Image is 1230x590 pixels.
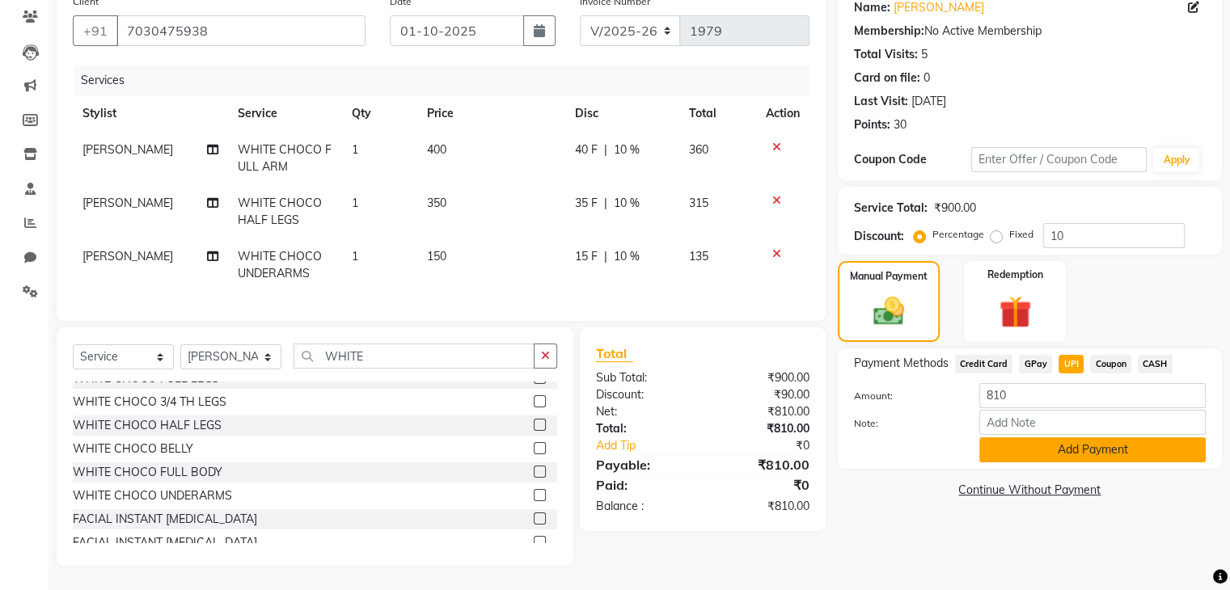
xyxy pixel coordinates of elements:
[417,95,564,132] th: Price
[584,369,703,386] div: Sub Total:
[924,70,930,86] div: 0
[73,15,118,46] button: +91
[427,142,446,157] span: 400
[73,95,228,132] th: Stylist
[73,440,193,457] div: WHITE CHOCO BELLY
[971,147,1148,172] input: Enter Offer / Coupon Code
[352,249,358,263] span: 1
[911,93,946,110] div: [DATE]
[73,417,222,434] div: WHITE CHOCO HALF LEGS
[82,142,173,157] span: [PERSON_NAME]
[228,95,342,132] th: Service
[703,420,822,437] div: ₹810.00
[584,420,703,437] div: Total:
[842,416,967,431] label: Note:
[584,455,703,474] div: Payable:
[584,437,722,454] a: Add Tip
[584,403,703,420] div: Net:
[596,345,633,362] span: Total
[238,196,322,227] span: WHITE CHOCO HALF LEGS
[614,248,640,265] span: 10 %
[979,437,1206,462] button: Add Payment
[1090,355,1131,373] span: Coupon
[987,268,1043,282] label: Redemption
[575,141,598,158] span: 40 F
[854,228,904,245] div: Discount:
[82,249,173,263] span: [PERSON_NAME]
[73,511,257,528] div: FACIAL INSTANT [MEDICAL_DATA]
[614,141,640,158] span: 10 %
[604,248,607,265] span: |
[294,343,535,369] input: Search or Scan
[854,70,920,86] div: Card on file:
[854,23,1206,40] div: No Active Membership
[1153,148,1199,172] button: Apply
[604,141,607,158] span: |
[427,249,446,263] span: 150
[427,196,446,210] span: 350
[842,389,967,403] label: Amount:
[864,293,914,329] img: _cash.svg
[841,482,1219,499] a: Continue Without Payment
[689,249,708,263] span: 135
[703,403,822,420] div: ₹810.00
[238,249,322,280] span: WHITE CHOCO UNDERARMS
[921,46,928,63] div: 5
[352,196,358,210] span: 1
[1059,355,1084,373] span: UPI
[342,95,418,132] th: Qty
[932,227,984,242] label: Percentage
[352,142,358,157] span: 1
[604,195,607,212] span: |
[74,65,822,95] div: Services
[854,355,949,372] span: Payment Methods
[854,93,908,110] div: Last Visit:
[854,46,918,63] div: Total Visits:
[584,386,703,403] div: Discount:
[575,248,598,265] span: 15 F
[584,498,703,515] div: Balance :
[73,464,222,481] div: WHITE CHOCO FULL BODY
[989,292,1042,332] img: _gift.svg
[703,475,822,495] div: ₹0
[854,116,890,133] div: Points:
[1138,355,1173,373] span: CASH
[584,475,703,495] div: Paid:
[703,386,822,403] div: ₹90.00
[1019,355,1052,373] span: GPay
[703,498,822,515] div: ₹810.00
[934,200,976,217] div: ₹900.00
[565,95,679,132] th: Disc
[756,95,809,132] th: Action
[238,142,332,174] span: WHITE CHOCO FULL ARM
[1009,227,1033,242] label: Fixed
[614,195,640,212] span: 10 %
[955,355,1013,373] span: Credit Card
[894,116,907,133] div: 30
[979,410,1206,435] input: Add Note
[689,142,708,157] span: 360
[854,23,924,40] div: Membership:
[689,196,708,210] span: 315
[850,269,928,284] label: Manual Payment
[116,15,366,46] input: Search by Name/Mobile/Email/Code
[82,196,173,210] span: [PERSON_NAME]
[73,394,226,411] div: WHITE CHOCO 3/4 TH LEGS
[575,195,598,212] span: 35 F
[703,369,822,386] div: ₹900.00
[854,200,928,217] div: Service Total:
[679,95,756,132] th: Total
[979,383,1206,408] input: Amount
[73,487,232,504] div: WHITE CHOCO UNDERARMS
[703,455,822,474] div: ₹810.00
[73,534,257,551] div: FACIAL INSTANT [MEDICAL_DATA]
[722,437,821,454] div: ₹0
[854,151,971,168] div: Coupon Code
